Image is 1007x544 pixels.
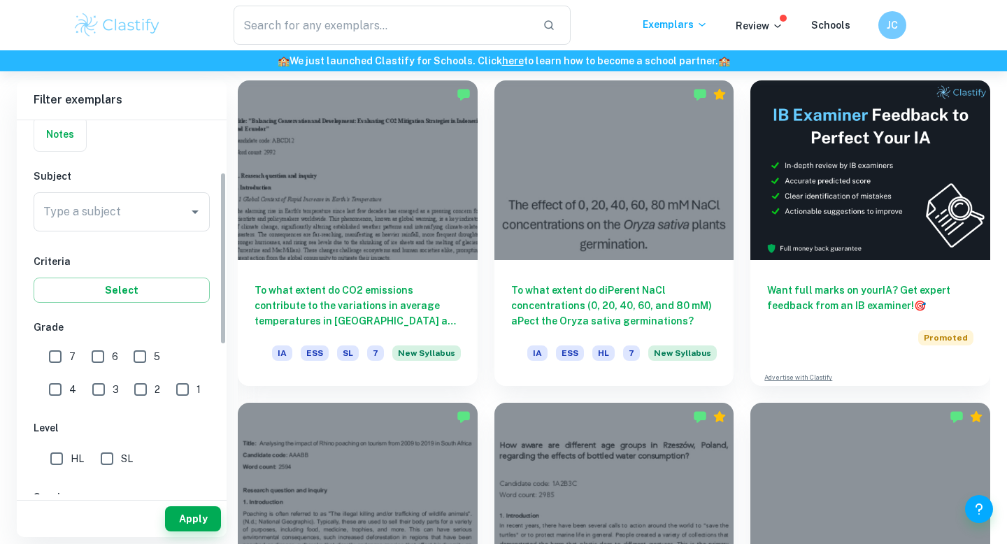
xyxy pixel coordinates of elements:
span: 2 [155,382,160,397]
p: Exemplars [643,17,708,32]
a: Want full marks on yourIA? Get expert feedback from an IB examiner!PromotedAdvertise with Clastify [750,80,990,386]
a: To what extent do CO2 emissions contribute to the variations in average temperatures in [GEOGRAPH... [238,80,478,386]
span: HL [71,451,84,466]
span: 🏫 [278,55,290,66]
button: Select [34,278,210,303]
div: Premium [713,87,727,101]
button: JC [878,11,906,39]
span: 5 [154,349,160,364]
span: New Syllabus [392,345,461,361]
h6: We just launched Clastify for Schools. Click to learn how to become a school partner. [3,53,1004,69]
img: Marked [457,87,471,101]
span: 7 [623,345,640,361]
button: Apply [165,506,221,531]
div: Premium [969,410,983,424]
span: 6 [112,349,118,364]
a: Advertise with Clastify [764,373,832,382]
span: ESS [556,345,584,361]
span: New Syllabus [648,345,717,361]
span: 1 [197,382,201,397]
div: Premium [713,410,727,424]
span: HL [592,345,615,361]
button: Notes [34,117,86,151]
img: Marked [950,410,964,424]
h6: To what extent do diPerent NaCl concentrations (0, 20, 40, 60, and 80 mM) aPect the Oryza sativa ... [511,282,717,329]
div: Starting from the May 2026 session, the ESS IA requirements have changed. We created this exempla... [392,345,461,369]
img: Marked [693,410,707,424]
h6: To what extent do CO2 emissions contribute to the variations in average temperatures in [GEOGRAPH... [255,282,461,329]
h6: Level [34,420,210,436]
img: Marked [457,410,471,424]
button: Open [185,202,205,222]
h6: Subject [34,169,210,184]
span: 🎯 [914,300,926,311]
img: Clastify logo [73,11,162,39]
span: SL [121,451,133,466]
h6: Want full marks on your IA ? Get expert feedback from an IB examiner! [767,282,973,313]
a: Schools [811,20,850,31]
span: Promoted [918,330,973,345]
div: Starting from the May 2026 session, the ESS IA requirements have changed. We created this exempla... [648,345,717,369]
p: Review [736,18,783,34]
img: Thumbnail [750,80,990,260]
h6: JC [885,17,901,33]
input: Search for any exemplars... [234,6,531,45]
a: To what extent do diPerent NaCl concentrations (0, 20, 40, 60, and 80 mM) aPect the Oryza sativa ... [494,80,734,386]
span: ESS [301,345,329,361]
span: 4 [69,382,76,397]
span: SL [337,345,359,361]
button: Help and Feedback [965,495,993,523]
h6: Grade [34,320,210,335]
span: 7 [69,349,76,364]
img: Marked [693,87,707,101]
span: IA [527,345,548,361]
span: 3 [113,382,119,397]
h6: Filter exemplars [17,80,227,120]
span: 🏫 [718,55,730,66]
h6: Session [34,489,210,505]
span: IA [272,345,292,361]
h6: Criteria [34,254,210,269]
span: 7 [367,345,384,361]
a: here [502,55,524,66]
